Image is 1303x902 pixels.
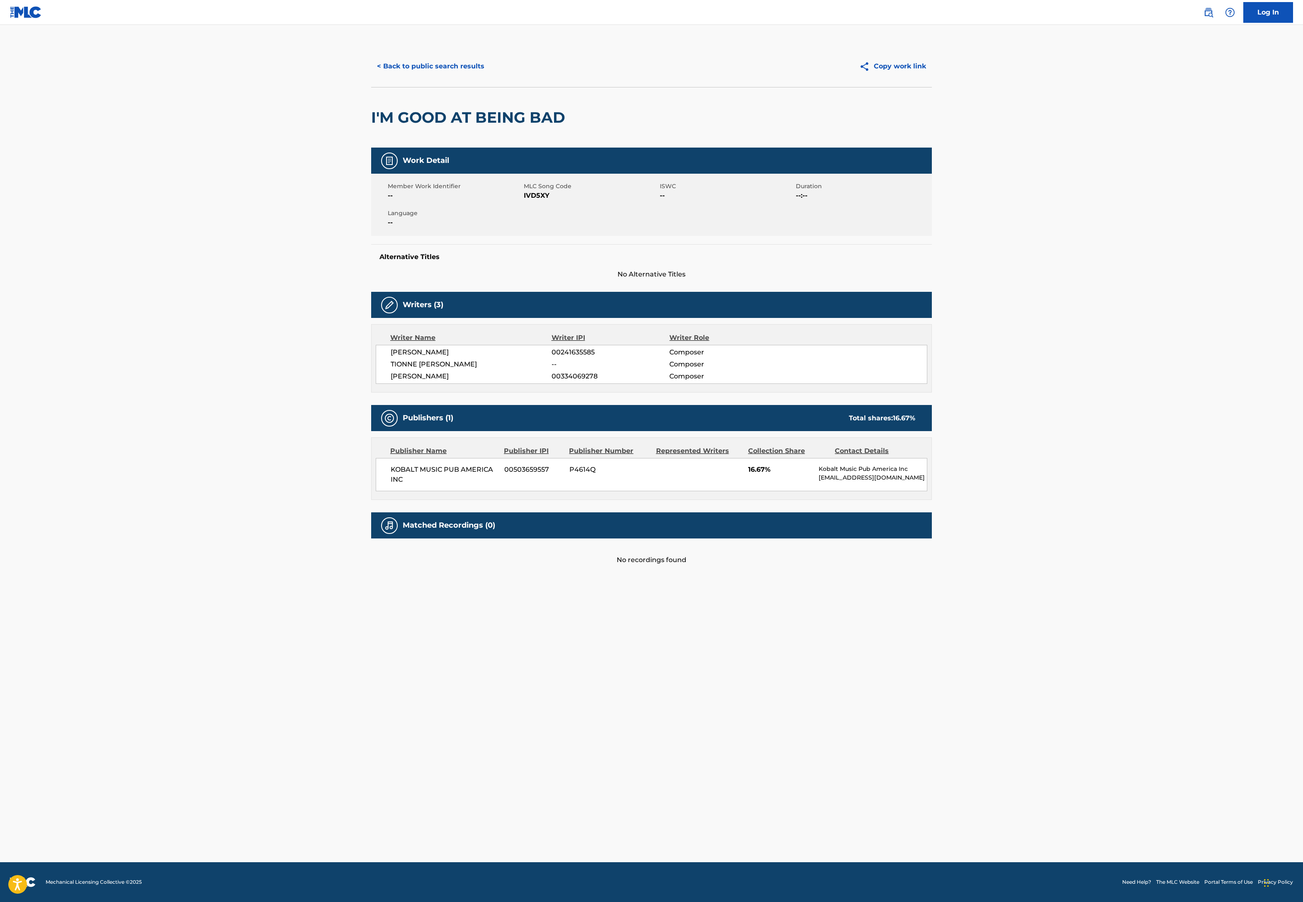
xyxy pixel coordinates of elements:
span: Composer [669,359,777,369]
span: P4614Q [569,465,650,475]
span: -- [388,218,522,228]
img: Copy work link [859,61,874,72]
span: -- [388,191,522,201]
p: Kobalt Music Pub America Inc [819,465,927,473]
div: Drag [1264,870,1269,895]
span: 00334069278 [552,371,669,381]
div: Publisher Number [569,446,649,456]
img: help [1225,7,1235,17]
div: Publisher IPI [504,446,563,456]
div: Represented Writers [656,446,742,456]
div: Publisher Name [390,446,498,456]
p: [EMAIL_ADDRESS][DOMAIN_NAME] [819,473,927,482]
iframe: Chat Widget [1262,862,1303,902]
span: Member Work Identifier [388,182,522,191]
img: Work Detail [384,156,394,166]
span: [PERSON_NAME] [391,347,552,357]
a: Need Help? [1122,878,1151,886]
a: The MLC Website [1156,878,1199,886]
div: Writer Role [669,333,777,343]
a: Public Search [1200,4,1217,21]
span: 16.67 % [893,414,915,422]
img: logo [10,877,36,887]
button: < Back to public search results [371,56,490,77]
button: Copy work link [853,56,932,77]
h5: Alternative Titles [379,253,924,261]
span: 00503659557 [504,465,563,475]
div: Writer IPI [552,333,670,343]
img: search [1203,7,1213,17]
div: Writer Name [390,333,552,343]
a: Privacy Policy [1258,878,1293,886]
a: Log In [1243,2,1293,23]
div: Help [1222,4,1238,21]
span: -- [660,191,794,201]
span: ISWC [660,182,794,191]
span: 00241635585 [552,347,669,357]
a: Portal Terms of Use [1204,878,1253,886]
span: -- [552,359,669,369]
span: 16.67% [748,465,812,475]
h5: Work Detail [403,156,449,165]
h5: Writers (3) [403,300,443,310]
span: MLC Song Code [524,182,658,191]
h5: Matched Recordings (0) [403,521,495,530]
span: IVD5XY [524,191,658,201]
div: Collection Share [748,446,829,456]
img: MLC Logo [10,6,42,18]
div: No recordings found [371,538,932,565]
h5: Publishers (1) [403,413,453,423]
div: Contact Details [835,446,915,456]
img: Matched Recordings [384,521,394,531]
img: Writers [384,300,394,310]
span: Mechanical Licensing Collective © 2025 [46,878,142,886]
span: TIONNE [PERSON_NAME] [391,359,552,369]
span: Composer [669,347,777,357]
h2: I'M GOOD AT BEING BAD [371,108,569,127]
span: --:-- [796,191,930,201]
span: Language [388,209,522,218]
span: Composer [669,371,777,381]
span: KOBALT MUSIC PUB AMERICA INC [391,465,498,485]
span: [PERSON_NAME] [391,371,552,381]
span: Duration [796,182,930,191]
div: Total shares: [849,413,915,423]
span: No Alternative Titles [371,269,932,279]
img: Publishers [384,413,394,423]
